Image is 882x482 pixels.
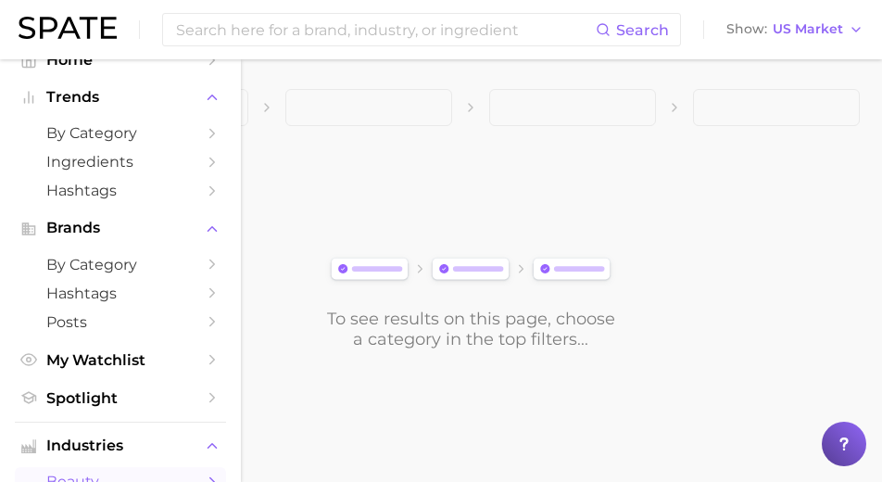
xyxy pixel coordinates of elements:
span: Ingredients [46,153,195,171]
span: Trends [46,89,195,106]
span: My Watchlist [46,351,195,369]
span: Search [616,21,669,39]
span: Hashtags [46,182,195,199]
span: Show [726,24,767,34]
a: Spotlight [15,384,226,412]
span: Industries [46,438,195,454]
span: US Market [773,24,843,34]
span: Home [46,51,195,69]
span: Spotlight [46,389,195,407]
span: Hashtags [46,285,195,302]
button: Trends [15,83,226,111]
span: by Category [46,124,195,142]
img: SPATE [19,17,117,39]
button: ShowUS Market [722,18,868,42]
a: by Category [15,119,226,147]
input: Search here for a brand, industry, or ingredient [174,14,596,45]
img: svg%3e [325,254,616,286]
a: Hashtags [15,279,226,308]
a: Posts [15,308,226,336]
a: Home [15,45,226,74]
a: Hashtags [15,176,226,205]
span: Posts [46,313,195,331]
a: by Category [15,250,226,279]
a: Ingredients [15,147,226,176]
span: Brands [46,220,195,236]
a: My Watchlist [15,346,226,374]
div: To see results on this page, choose a category in the top filters... [325,309,616,349]
span: by Category [46,256,195,273]
button: Brands [15,214,226,242]
button: Industries [15,432,226,460]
